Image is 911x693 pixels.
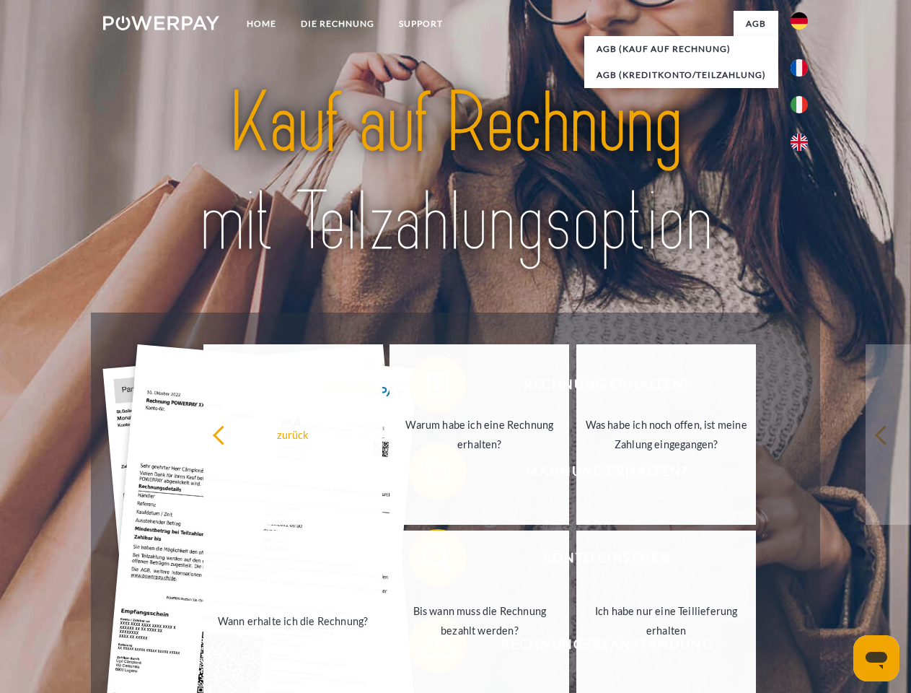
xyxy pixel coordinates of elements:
a: AGB (Kauf auf Rechnung) [584,36,778,62]
img: fr [791,59,808,77]
img: de [791,12,808,30]
div: Bis wann muss die Rechnung bezahlt werden? [398,601,560,640]
a: Was habe ich noch offen, ist meine Zahlung eingegangen? [576,344,756,525]
img: it [791,96,808,113]
a: AGB (Kreditkonto/Teilzahlung) [584,62,778,88]
iframe: Schaltfläche zum Öffnen des Messaging-Fensters [853,635,899,681]
div: Warum habe ich eine Rechnung erhalten? [398,415,560,454]
div: Ich habe nur eine Teillieferung erhalten [585,601,747,640]
img: title-powerpay_de.svg [138,69,773,276]
a: DIE RECHNUNG [289,11,387,37]
img: logo-powerpay-white.svg [103,16,219,30]
a: SUPPORT [387,11,455,37]
div: Was habe ich noch offen, ist meine Zahlung eingegangen? [585,415,747,454]
img: en [791,134,808,151]
div: Wann erhalte ich die Rechnung? [212,611,374,630]
a: agb [734,11,778,37]
div: zurück [212,424,374,444]
a: Home [234,11,289,37]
